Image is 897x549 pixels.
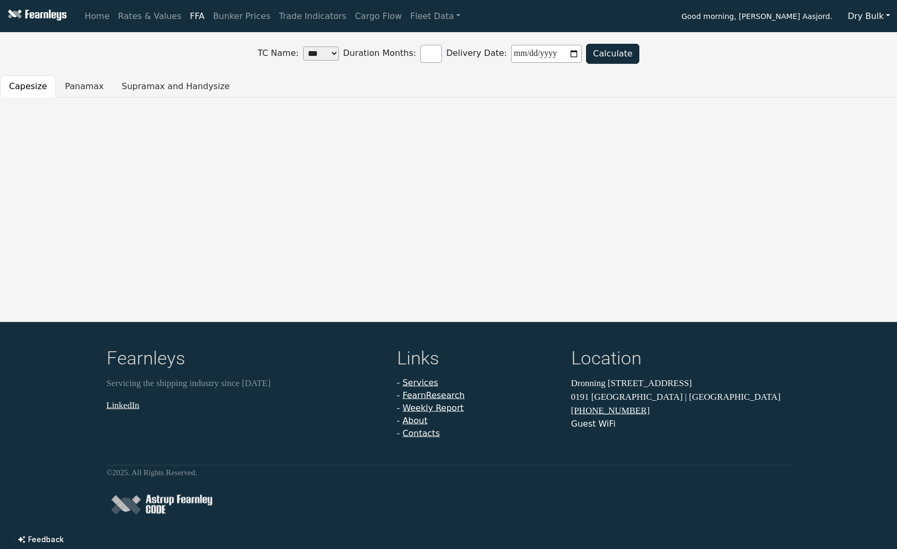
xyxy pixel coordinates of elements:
a: Fleet Data [406,6,465,27]
a: Rates & Values [114,6,186,27]
button: Panamax [56,75,113,98]
label: TC Name: [258,42,343,65]
img: Fearnleys Logo [5,9,67,23]
button: Guest WiFi [571,418,616,430]
h4: Links [397,348,559,372]
span: Good morning, [PERSON_NAME] Aasjord. [682,8,833,26]
h4: Fearnleys [107,348,384,372]
a: Services [402,378,438,388]
label: Duration Months: [343,41,446,67]
label: Delivery Date: [446,41,586,67]
p: Servicing the shipping industry since [DATE] [107,377,384,390]
small: © 2025 . All Rights Reserved. [107,468,197,477]
a: FearnResearch [402,390,465,400]
a: About [402,416,427,426]
p: Dronning [STREET_ADDRESS] [571,377,791,390]
a: FFA [186,6,209,27]
a: [PHONE_NUMBER] [571,406,650,416]
p: 0191 [GEOGRAPHIC_DATA] | [GEOGRAPHIC_DATA] [571,390,791,403]
a: Bunker Prices [209,6,275,27]
li: - [397,377,559,389]
li: - [397,389,559,402]
li: - [397,427,559,440]
input: Duration Months: [420,45,442,63]
a: Cargo Flow [351,6,406,27]
button: Supramax and Handysize [113,75,239,98]
a: Home [80,6,114,27]
h4: Location [571,348,791,372]
li: - [397,415,559,427]
button: Dry Bulk [841,6,897,26]
button: Calculate [586,44,639,64]
a: Weekly Report [402,403,464,413]
a: Contacts [402,428,440,438]
a: Trade Indicators [275,6,351,27]
select: TC Name: [303,46,339,61]
a: LinkedIn [107,400,139,410]
li: - [397,402,559,415]
input: Delivery Date: [511,45,582,63]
